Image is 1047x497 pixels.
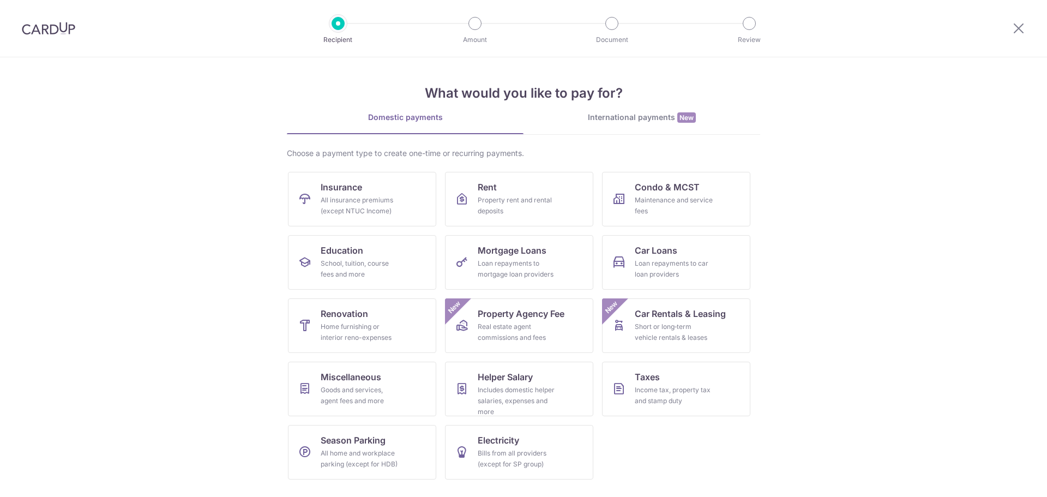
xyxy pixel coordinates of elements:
[435,34,515,45] p: Amount
[321,181,362,194] span: Insurance
[321,195,399,217] div: All insurance premiums (except NTUC Income)
[635,307,726,320] span: Car Rentals & Leasing
[321,321,399,343] div: Home furnishing or interior reno-expenses
[478,321,556,343] div: Real estate agent commissions and fees
[571,34,652,45] p: Document
[22,22,75,35] img: CardUp
[635,181,700,194] span: Condo & MCST
[288,425,436,480] a: Season ParkingAll home and workplace parking (except for HDB)
[321,434,386,447] span: Season Parking
[709,34,790,45] p: Review
[478,434,519,447] span: Electricity
[321,244,363,257] span: Education
[321,385,399,406] div: Goods and services, agent fees and more
[445,235,593,290] a: Mortgage LoansLoan repayments to mortgage loan providers
[523,112,760,123] div: International payments
[321,258,399,280] div: School, tuition, course fees and more
[977,464,1036,492] iframe: Opens a widget where you can find more information
[445,298,593,353] a: Property Agency FeeReal estate agent commissions and feesNew
[635,195,713,217] div: Maintenance and service fees
[321,370,381,384] span: Miscellaneous
[288,298,436,353] a: RenovationHome furnishing or interior reno-expenses
[602,362,750,416] a: TaxesIncome tax, property tax and stamp duty
[478,244,546,257] span: Mortgage Loans
[635,370,660,384] span: Taxes
[298,34,378,45] p: Recipient
[446,298,464,316] span: New
[602,235,750,290] a: Car LoansLoan repayments to car loan providers
[478,258,556,280] div: Loan repayments to mortgage loan providers
[635,385,713,406] div: Income tax, property tax and stamp duty
[635,321,713,343] div: Short or long‑term vehicle rentals & leases
[478,385,556,417] div: Includes domestic helper salaries, expenses and more
[635,258,713,280] div: Loan repayments to car loan providers
[288,172,436,226] a: InsuranceAll insurance premiums (except NTUC Income)
[288,362,436,416] a: MiscellaneousGoods and services, agent fees and more
[445,172,593,226] a: RentProperty rent and rental deposits
[287,112,523,123] div: Domestic payments
[478,448,556,470] div: Bills from all providers (except for SP group)
[635,244,677,257] span: Car Loans
[603,298,621,316] span: New
[478,370,533,384] span: Helper Salary
[321,448,399,470] div: All home and workplace parking (except for HDB)
[445,362,593,416] a: Helper SalaryIncludes domestic helper salaries, expenses and more
[321,307,368,320] span: Renovation
[677,112,696,123] span: New
[445,425,593,480] a: ElectricityBills from all providers (except for SP group)
[287,83,760,103] h4: What would you like to pay for?
[288,235,436,290] a: EducationSchool, tuition, course fees and more
[287,148,760,159] div: Choose a payment type to create one-time or recurring payments.
[478,181,497,194] span: Rent
[602,298,750,353] a: Car Rentals & LeasingShort or long‑term vehicle rentals & leasesNew
[478,195,556,217] div: Property rent and rental deposits
[478,307,564,320] span: Property Agency Fee
[602,172,750,226] a: Condo & MCSTMaintenance and service fees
